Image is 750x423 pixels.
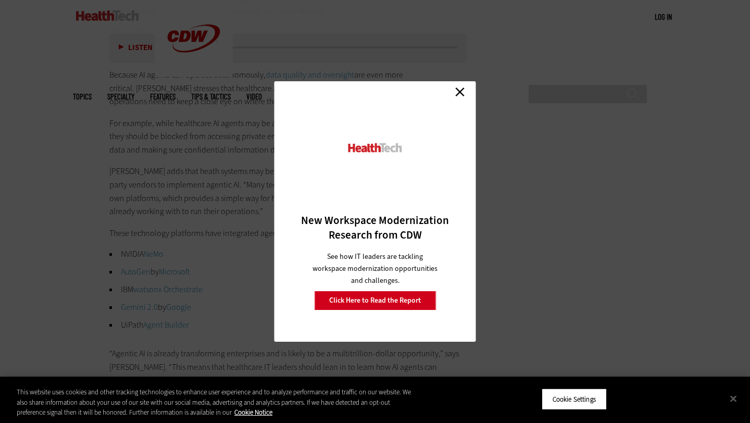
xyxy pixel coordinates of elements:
[311,251,440,287] p: See how IT leaders are tackling workspace modernization opportunities and challenges.
[542,388,607,410] button: Cookie Settings
[722,387,745,410] button: Close
[452,84,468,99] a: Close
[234,408,272,417] a: More information about your privacy
[17,387,413,418] div: This website uses cookies and other tracking technologies to enhance user experience and to analy...
[347,142,404,153] img: HealthTech_0.png
[293,213,458,242] h3: New Workspace Modernization Research from CDW
[314,291,436,310] a: Click Here to Read the Report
